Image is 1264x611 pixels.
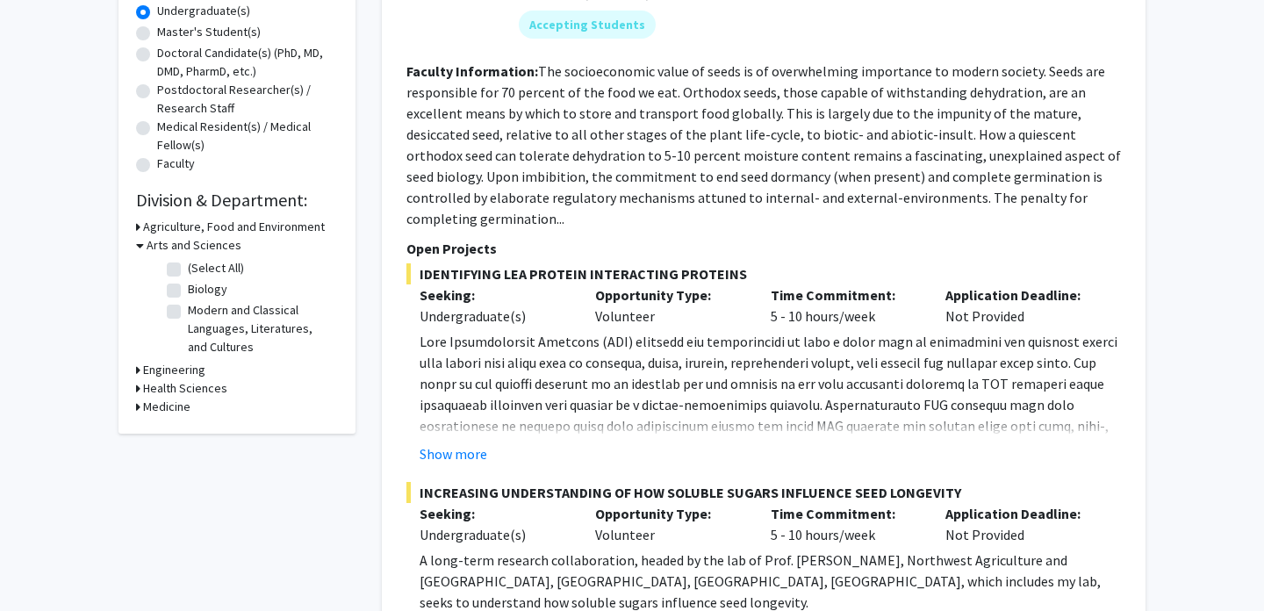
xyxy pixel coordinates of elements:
label: Postdoctoral Researcher(s) / Research Staff [157,81,338,118]
button: Show more [420,443,487,464]
span: INCREASING UNDERSTANDING OF HOW SOLUBLE SUGARS INFLUENCE SEED LONGEVITY [406,482,1121,503]
p: Seeking: [420,503,569,524]
p: Seeking: [420,284,569,305]
label: Modern and Classical Languages, Literatures, and Cultures [188,301,334,356]
p: Open Projects [406,238,1121,259]
span: A long-term research collaboration, headed by the lab of Prof. [PERSON_NAME], Northwest Agricultu... [420,551,1101,611]
h3: Agriculture, Food and Environment [143,218,325,236]
h3: Health Sciences [143,379,227,398]
label: (Select All) [188,259,244,277]
div: Undergraduate(s) [420,524,569,545]
label: Biology [188,280,227,298]
div: 5 - 10 hours/week [758,284,933,327]
p: Opportunity Type: [595,284,744,305]
div: Volunteer [582,503,758,545]
p: Time Commitment: [771,284,920,305]
p: Application Deadline: [945,284,1095,305]
div: Undergraduate(s) [420,305,569,327]
mat-chip: Accepting Students [519,11,656,39]
p: Application Deadline: [945,503,1095,524]
label: Undergraduate(s) [157,2,250,20]
div: 5 - 10 hours/week [758,503,933,545]
h2: Division & Department: [136,190,338,211]
iframe: Chat [13,532,75,598]
label: Faculty [157,155,195,173]
div: Not Provided [932,503,1108,545]
span: IDENTIFYING LEA PROTEIN INTERACTING PROTEINS [406,263,1121,284]
label: Medical Resident(s) / Medical Fellow(s) [157,118,338,155]
label: Master's Student(s) [157,23,261,41]
fg-read-more: The socioeconomic value of seeds is of overwhelming importance to modern society. Seeds are respo... [406,62,1121,227]
h3: Arts and Sciences [147,236,241,255]
h3: Engineering [143,361,205,379]
h3: Medicine [143,398,190,416]
p: Opportunity Type: [595,503,744,524]
div: Not Provided [932,284,1108,327]
div: Volunteer [582,284,758,327]
b: Faculty Information: [406,62,538,80]
label: Doctoral Candidate(s) (PhD, MD, DMD, PharmD, etc.) [157,44,338,81]
p: Time Commitment: [771,503,920,524]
